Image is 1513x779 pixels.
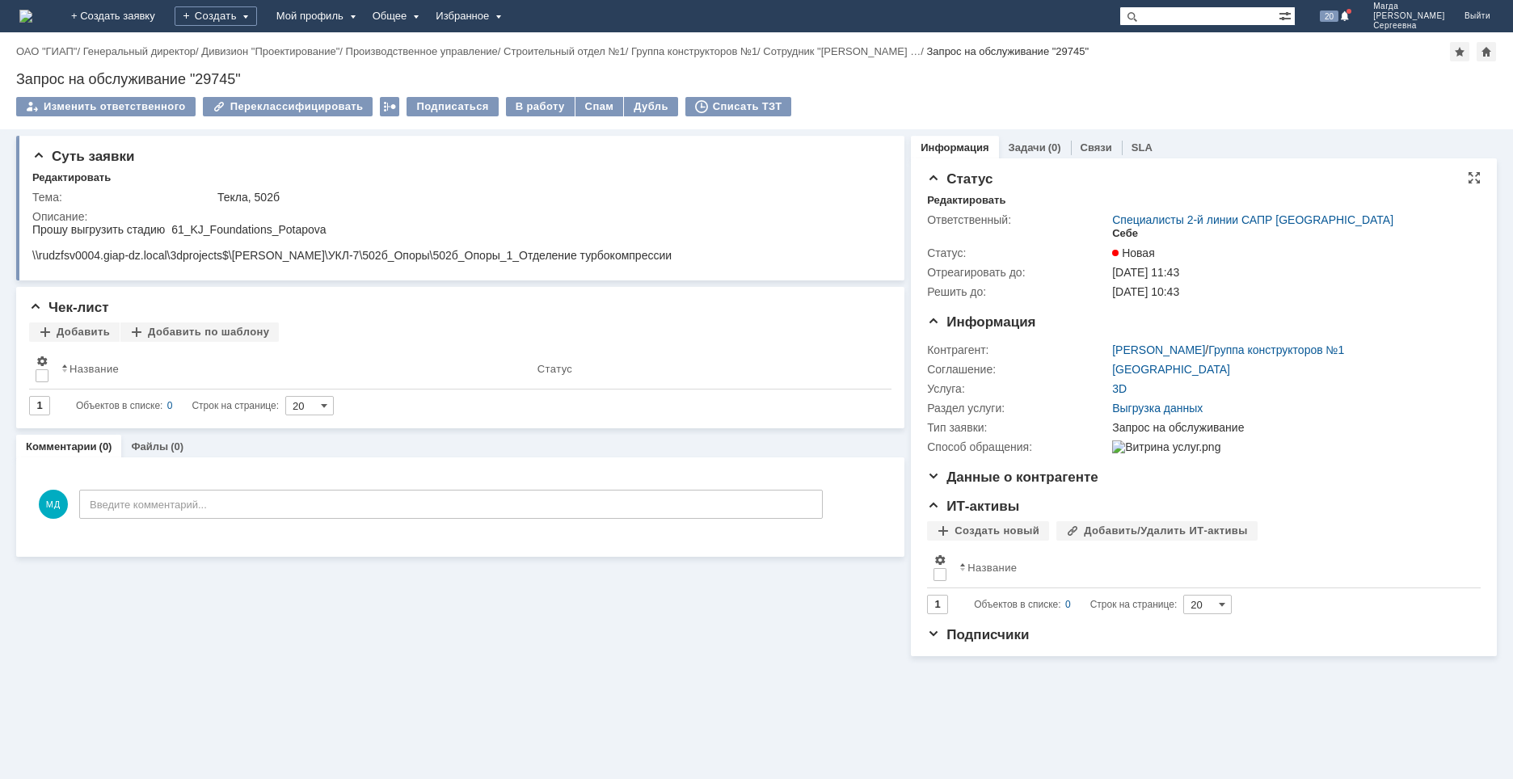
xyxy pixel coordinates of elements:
a: Производственное управление [346,45,498,57]
a: Специалисты 2-й линии САПР [GEOGRAPHIC_DATA] [1112,213,1393,226]
div: Добавить в избранное [1450,42,1469,61]
div: Тип заявки: [927,421,1109,434]
a: Строительный отдел №1 [504,45,626,57]
span: ИТ-активы [927,499,1019,514]
a: Группа конструкторов №1 [631,45,757,57]
a: Выгрузка данных [1112,402,1203,415]
div: Создать [175,6,257,26]
div: Запрос на обслуживание "29745" [927,45,1089,57]
span: Новая [1112,246,1155,259]
th: Название [953,547,1468,588]
div: / [763,45,926,57]
a: Задачи [1009,141,1046,154]
div: На всю страницу [1468,171,1481,184]
a: Связи [1081,141,1112,154]
div: / [83,45,202,57]
a: Сотрудник "[PERSON_NAME] … [763,45,921,57]
span: Настройки [36,355,48,368]
div: (0) [99,440,112,453]
div: 0 [1065,595,1071,614]
div: Работа с массовостью [380,97,399,116]
div: Текла, 502б [217,191,880,204]
span: [DATE] 10:43 [1112,285,1179,298]
a: [PERSON_NAME] [1112,343,1205,356]
span: Объектов в списке: [76,400,162,411]
div: Название [967,562,1017,574]
div: / [1112,343,1344,356]
div: Тема: [32,191,214,204]
div: Контрагент: [927,343,1109,356]
div: Описание: [32,210,883,223]
span: Суть заявки [32,149,134,164]
span: Настройки [934,554,946,566]
div: Статус [537,363,572,375]
span: Данные о контрагенте [927,470,1098,485]
div: Название [70,363,119,375]
div: Редактировать [927,194,1005,207]
span: Расширенный поиск [1279,7,1295,23]
a: Информация [921,141,988,154]
a: Комментарии [26,440,97,453]
span: [PERSON_NAME] [1373,11,1445,21]
img: logo [19,10,32,23]
span: Чек-лист [29,300,109,315]
div: Сделать домашней страницей [1477,42,1496,61]
div: Услуга: [927,382,1109,395]
div: Отреагировать до: [927,266,1109,279]
div: Запрос на обслуживание "29745" [16,71,1497,87]
th: Статус [531,348,879,389]
div: Себе [1112,227,1138,240]
span: Статус [927,171,993,187]
span: Объектов в списке: [974,599,1060,610]
div: Способ обращения: [927,440,1109,453]
a: Перейти на домашнюю страницу [19,10,32,23]
a: ОАО "ГИАП" [16,45,77,57]
span: 20 [1320,11,1338,22]
span: [DATE] 11:43 [1112,266,1179,279]
div: Запрос на обслуживание [1112,421,1472,434]
div: / [16,45,83,57]
a: 3D [1112,382,1127,395]
a: Дивизион "Проектирование" [201,45,339,57]
span: МД [39,490,68,519]
div: Ответственный: [927,213,1109,226]
div: (0) [171,440,183,453]
i: Строк на странице: [974,595,1177,614]
div: / [201,45,345,57]
div: / [631,45,763,57]
div: Раздел услуги: [927,402,1109,415]
span: Информация [927,314,1035,330]
span: Подписчики [927,627,1029,642]
div: 0 [167,396,173,415]
div: Соглашение: [927,363,1109,376]
a: SLA [1132,141,1153,154]
div: / [346,45,504,57]
th: Название [55,348,531,389]
div: / [504,45,631,57]
div: Решить до: [927,285,1109,298]
a: Генеральный директор [83,45,196,57]
i: Строк на странице: [76,396,279,415]
div: Статус: [927,246,1109,259]
span: Магда [1373,2,1445,11]
img: Витрина услуг.png [1112,440,1220,453]
a: Файлы [131,440,168,453]
a: [GEOGRAPHIC_DATA] [1112,363,1230,376]
div: (0) [1048,141,1061,154]
a: Группа конструкторов №1 [1208,343,1344,356]
span: Сергеевна [1373,21,1445,31]
div: Редактировать [32,171,111,184]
